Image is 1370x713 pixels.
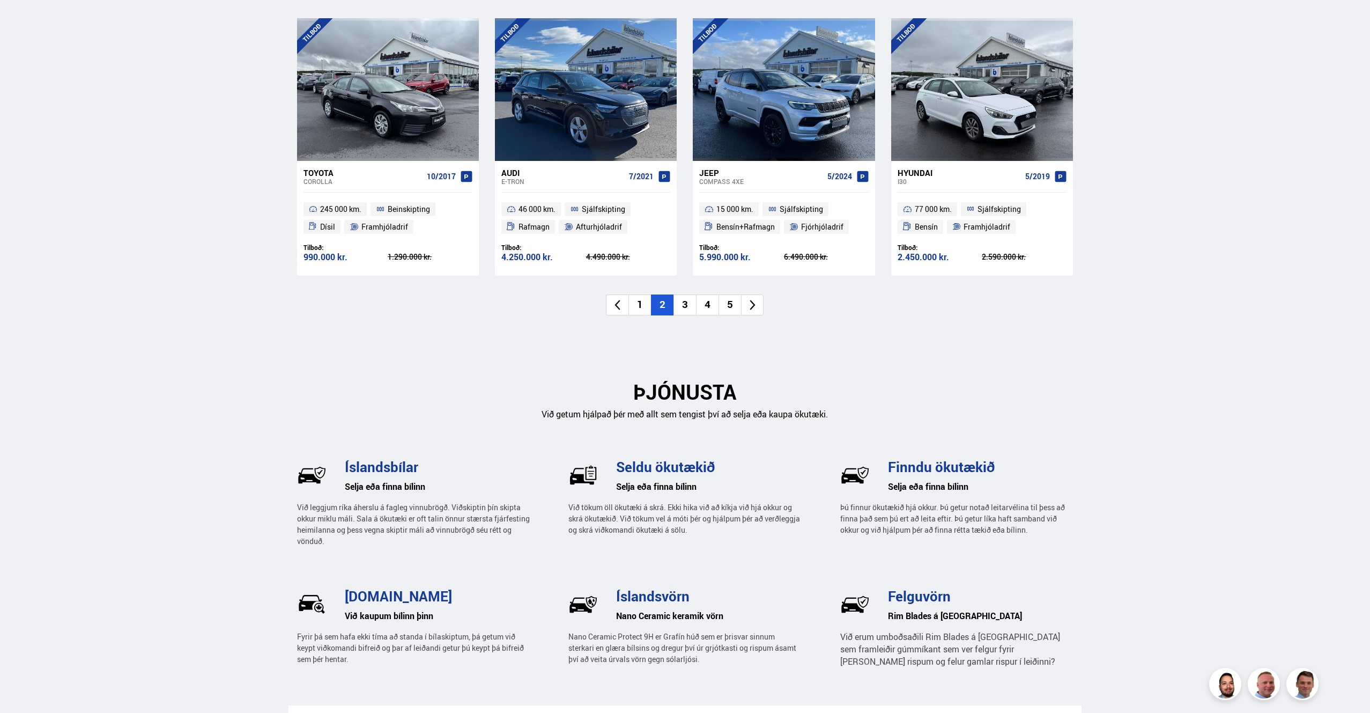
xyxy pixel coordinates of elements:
[719,295,741,315] li: 5
[964,220,1010,233] span: Framhjóladrif
[297,380,1073,404] h2: ÞJÓNUSTA
[427,172,456,181] span: 10/2017
[915,220,938,233] span: Bensín
[586,253,671,261] div: 4.490.000 kr.
[616,459,801,475] h3: Seldu ökutækið
[699,253,784,262] div: 5.990.000 kr.
[568,460,598,490] img: U-P77hVsr2UxK2Mi.svg
[898,244,982,252] div: Tilboð:
[628,295,651,315] li: 1
[888,588,1073,604] h3: Felguvörn
[320,203,361,216] span: 245 000 km.
[977,203,1021,216] span: Sjálfskipting
[519,220,550,233] span: Rafmagn
[898,178,1021,185] div: i30
[345,459,530,475] h3: Íslandsbílar
[568,590,598,619] img: Pf5Ax2cCE_PAlAL1.svg
[1288,670,1320,702] img: FbJEzSuNWCJXmdc-.webp
[696,295,719,315] li: 4
[780,203,823,216] span: Sjálfskipting
[297,408,1073,421] p: Við getum hjálpað þér með allt sem tengist því að selja eða kaupa ökutæki.
[888,479,1073,495] h6: Selja eða finna bílinn
[303,253,388,262] div: 990.000 kr.
[699,244,784,252] div: Tilboð:
[361,220,408,233] span: Framhjóladrif
[297,161,479,276] a: Toyota Corolla 10/2017 245 000 km. Beinskipting Dísil Framhjóladrif Tilboð: 990.000 kr. 1.290.000...
[519,203,556,216] span: 46 000 km.
[699,168,823,178] div: Jeep
[651,295,673,315] li: 2
[1211,670,1243,702] img: nhp88E3Fdnt1Opn2.png
[716,203,753,216] span: 15 000 km.
[388,203,430,216] span: Beinskipting
[501,178,625,185] div: e-tron
[840,631,1060,667] span: Við erum umboðsaðili Rim Blades á [GEOGRAPHIC_DATA] sem framleiðir gúmmíkant sem ver felgur fyrir...
[388,253,472,261] div: 1.290.000 kr.
[693,161,875,276] a: Jeep Compass 4XE 5/2024 15 000 km. Sjálfskipting Bensín+Rafmagn Fjórhjóladrif Tilboð: 5.990.000 k...
[827,172,852,181] span: 5/2024
[297,631,530,665] p: Fyrir þá sem hafa ekki tíma að standa í bílaskiptum, þá getum við keypt viðkomandi bifreið og þar...
[716,220,775,233] span: Bensín+Rafmagn
[320,220,335,233] span: Dísil
[297,502,530,547] p: Við leggjum ríka áherslu á fagleg vinnubrögð. Viðskiptin þín skipta okkur miklu máli. Sala á ökut...
[888,608,1073,624] h6: Rim Blades á [GEOGRAPHIC_DATA]
[501,244,586,252] div: Tilboð:
[501,253,586,262] div: 4.250.000 kr.
[840,502,1073,535] p: Þú finnur ökutækið hjá okkur. Þú getur notað leitarvélina til þess að finna það sem þú ert að lei...
[303,168,423,178] div: Toyota
[801,220,843,233] span: Fjórhjóladrif
[9,4,41,36] button: Opna LiveChat spjallviðmót
[840,460,870,490] img: BkM1h9GEeccOPUq4.svg
[888,459,1073,475] h3: Finndu ökutækið
[898,253,982,262] div: 2.450.000 kr.
[891,161,1073,276] a: Hyundai i30 5/2019 77 000 km. Sjálfskipting Bensín Framhjóladrif Tilboð: 2.450.000 kr. 2.590.000 kr.
[568,631,801,665] p: Nano Ceramic Protect 9H er Grafín húð sem er þrisvar sinnum sterkari en glæra bílsins og dregur þ...
[898,168,1021,178] div: Hyundai
[840,590,870,619] img: wj-tEQaV63q7uWzm.svg
[982,253,1067,261] div: 2.590.000 kr.
[616,608,801,624] h6: Nano Ceramic keramik vörn
[345,608,530,624] h6: Við kaupum bílinn þinn
[303,244,388,252] div: Tilboð:
[673,295,696,315] li: 3
[915,203,952,216] span: 77 000 km.
[303,178,423,185] div: Corolla
[616,479,801,495] h6: Selja eða finna bílinn
[629,172,654,181] span: 7/2021
[1025,172,1050,181] span: 5/2019
[616,588,801,604] h3: Íslandsvörn
[568,502,801,535] p: Við tökum öll ökutæki á skrá. Ekki hika við að kíkja við hjá okkur og skrá ökutækið. Við tökum ve...
[297,590,327,619] img: _UrlRxxciTm4sq1N.svg
[345,479,530,495] h6: Selja eða finna bílinn
[495,161,677,276] a: Audi e-tron 7/2021 46 000 km. Sjálfskipting Rafmagn Afturhjóladrif Tilboð: 4.250.000 kr. 4.490.00...
[784,253,869,261] div: 6.490.000 kr.
[576,220,622,233] span: Afturhjóladrif
[297,460,327,490] img: wj-tEQaV63q7uWzm.svg
[1249,670,1282,702] img: siFngHWaQ9KaOqBr.png
[501,168,625,178] div: Audi
[582,203,625,216] span: Sjálfskipting
[699,178,823,185] div: Compass 4XE
[345,588,530,604] h3: [DOMAIN_NAME]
